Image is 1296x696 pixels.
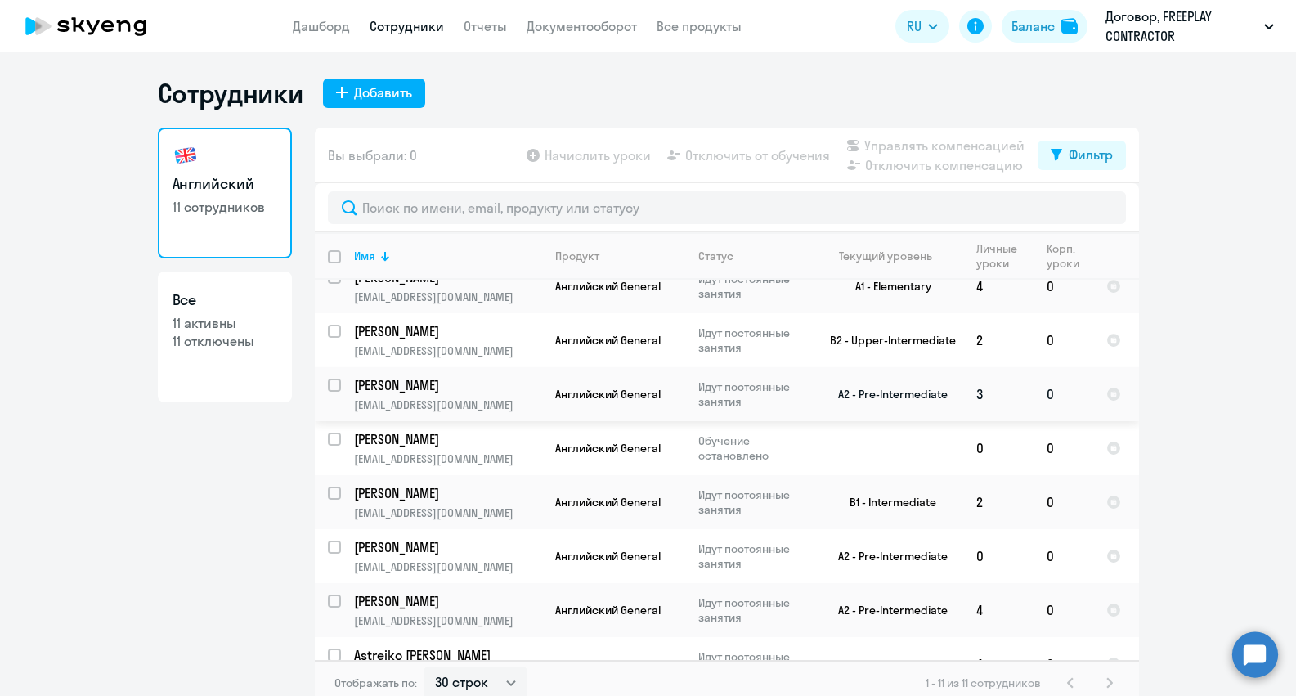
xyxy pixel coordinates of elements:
[811,313,963,367] td: B2 - Upper-Intermediate
[354,83,412,102] div: Добавить
[555,549,661,564] span: Английский General
[354,430,541,448] a: [PERSON_NAME]
[1034,421,1093,475] td: 0
[354,646,541,664] a: Astreiko [PERSON_NAME]
[839,249,932,263] div: Текущий уровень
[354,397,541,412] p: [EMAIL_ADDRESS][DOMAIN_NAME]
[354,322,539,340] p: [PERSON_NAME]
[354,484,539,502] p: [PERSON_NAME]
[354,538,541,556] a: [PERSON_NAME]
[963,259,1034,313] td: 4
[1069,145,1113,164] div: Фильтр
[698,595,810,625] p: Идут постоянные занятия
[173,198,277,216] p: 11 сотрудников
[354,592,539,610] p: [PERSON_NAME]
[328,191,1126,224] input: Поиск по имени, email, продукту или статусу
[963,367,1034,421] td: 3
[1047,241,1079,271] div: Корп. уроки
[976,241,1018,271] div: Личные уроки
[895,10,949,43] button: RU
[963,421,1034,475] td: 0
[698,379,810,409] p: Идут постоянные занятия
[158,272,292,402] a: Все11 активны11 отключены
[555,603,661,617] span: Английский General
[173,142,199,168] img: english
[354,290,541,304] p: [EMAIL_ADDRESS][DOMAIN_NAME]
[811,259,963,313] td: A1 - Elementary
[698,249,810,263] div: Статус
[173,173,277,195] h3: Английский
[811,637,963,691] td: B2 - Upper-Intermediate
[323,79,425,108] button: Добавить
[963,583,1034,637] td: 4
[811,583,963,637] td: A2 - Pre-Intermediate
[334,676,417,690] span: Отображать по:
[354,249,541,263] div: Имя
[555,495,661,510] span: Английский General
[1034,583,1093,637] td: 0
[698,249,733,263] div: Статус
[698,326,810,355] p: Идут постоянные занятия
[173,290,277,311] h3: Все
[1034,367,1093,421] td: 0
[1034,313,1093,367] td: 0
[1047,241,1092,271] div: Корп. уроки
[657,18,742,34] a: Все продукты
[698,433,810,463] p: Обучение остановлено
[354,451,541,466] p: [EMAIL_ADDRESS][DOMAIN_NAME]
[464,18,507,34] a: Отчеты
[907,16,922,36] span: RU
[354,538,539,556] p: [PERSON_NAME]
[555,249,599,263] div: Продукт
[354,592,541,610] a: [PERSON_NAME]
[811,529,963,583] td: A2 - Pre-Intermediate
[173,314,277,332] p: 11 активны
[1034,637,1093,691] td: 0
[926,676,1041,690] span: 1 - 11 из 11 сотрудников
[963,475,1034,529] td: 2
[963,529,1034,583] td: 0
[1034,259,1093,313] td: 0
[1097,7,1282,46] button: Договор, FREEPLAY CONTRACTOR
[527,18,637,34] a: Документооборот
[354,322,541,340] a: [PERSON_NAME]
[1002,10,1087,43] button: Балансbalance
[698,649,810,679] p: Идут постоянные занятия
[824,249,962,263] div: Текущий уровень
[698,272,810,301] p: Идут постоянные занятия
[555,249,684,263] div: Продукт
[963,637,1034,691] td: 4
[293,18,350,34] a: Дашборд
[158,128,292,258] a: Английский11 сотрудников
[555,387,661,402] span: Английский General
[976,241,1033,271] div: Личные уроки
[354,505,541,520] p: [EMAIL_ADDRESS][DOMAIN_NAME]
[555,657,661,671] span: Английский General
[1105,7,1258,46] p: Договор, FREEPLAY CONTRACTOR
[354,484,541,502] a: [PERSON_NAME]
[1061,18,1078,34] img: balance
[1034,475,1093,529] td: 0
[1038,141,1126,170] button: Фильтр
[328,146,417,165] span: Вы выбрали: 0
[555,279,661,294] span: Английский General
[698,487,810,517] p: Идут постоянные занятия
[354,249,375,263] div: Имя
[354,559,541,574] p: [EMAIL_ADDRESS][DOMAIN_NAME]
[555,441,661,456] span: Английский General
[698,541,810,571] p: Идут постоянные занятия
[158,77,303,110] h1: Сотрудники
[354,646,539,664] p: Astreiko [PERSON_NAME]
[811,475,963,529] td: B1 - Intermediate
[811,367,963,421] td: A2 - Pre-Intermediate
[370,18,444,34] a: Сотрудники
[354,344,541,358] p: [EMAIL_ADDRESS][DOMAIN_NAME]
[963,313,1034,367] td: 2
[354,613,541,628] p: [EMAIL_ADDRESS][DOMAIN_NAME]
[555,333,661,348] span: Английский General
[354,430,539,448] p: [PERSON_NAME]
[173,332,277,350] p: 11 отключены
[1034,529,1093,583] td: 0
[354,376,541,394] a: [PERSON_NAME]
